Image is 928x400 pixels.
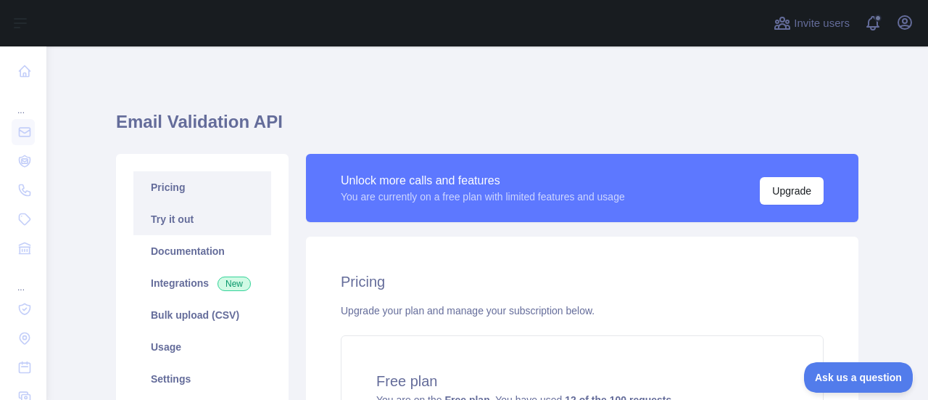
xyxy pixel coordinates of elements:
h4: Free plan [376,371,788,391]
span: New [217,277,251,291]
a: Bulk upload (CSV) [133,299,271,331]
button: Upgrade [760,177,824,205]
a: Usage [133,331,271,363]
a: Pricing [133,171,271,203]
iframe: Toggle Customer Support [804,362,913,393]
a: Settings [133,363,271,395]
div: ... [12,264,35,293]
div: Upgrade your plan and manage your subscription below. [341,303,824,318]
span: Invite users [794,15,850,32]
h1: Email Validation API [116,110,858,145]
div: You are currently on a free plan with limited features and usage [341,189,625,204]
a: Try it out [133,203,271,235]
a: Integrations New [133,267,271,299]
div: Unlock more calls and features [341,172,625,189]
h2: Pricing [341,272,824,292]
button: Invite users [771,12,853,35]
a: Documentation [133,235,271,267]
div: ... [12,87,35,116]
